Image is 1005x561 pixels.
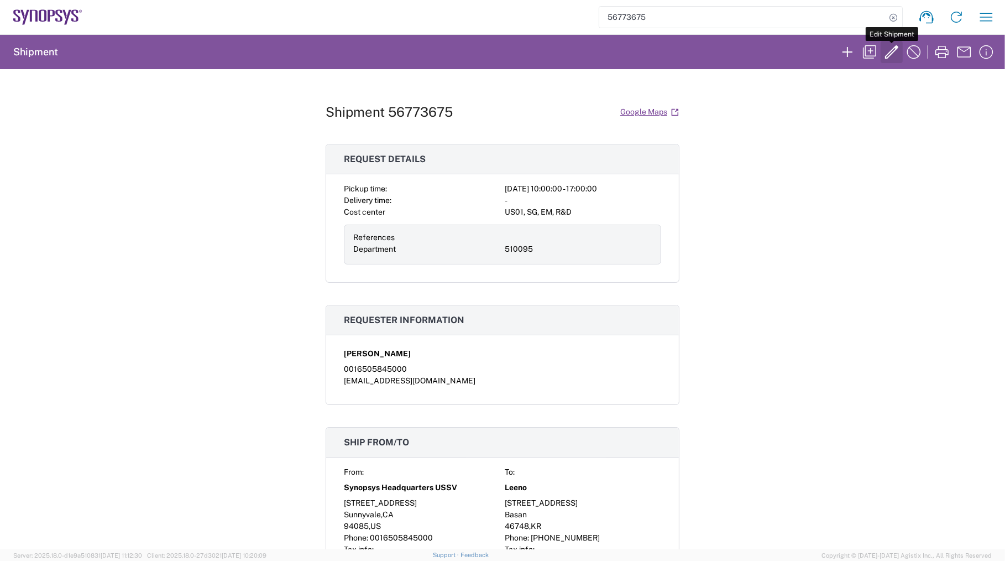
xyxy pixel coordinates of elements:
span: US [370,522,381,531]
span: Synopsys Headquarters USSV [344,482,457,494]
h1: Shipment 56773675 [326,104,453,120]
span: Sunnyvale [344,510,381,519]
span: Tax info: [505,545,535,554]
span: [PERSON_NAME] [344,348,411,360]
div: US01, SG, EM, R&D [505,206,661,218]
div: [EMAIL_ADDRESS][DOMAIN_NAME] [344,375,661,387]
span: Phone: [505,533,529,542]
span: Leeno [505,482,527,494]
span: References [353,233,395,242]
span: [DATE] 11:12:30 [101,552,142,559]
span: Requester information [344,315,464,325]
span: KR [531,522,541,531]
a: Google Maps [620,102,679,122]
div: - [505,195,661,206]
span: , [369,522,370,531]
span: , [381,510,383,519]
h2: Shipment [13,45,58,59]
span: 0016505845000 [370,533,433,542]
span: [DATE] 10:20:09 [222,552,266,559]
span: Request details [344,154,426,164]
span: Phone: [344,533,368,542]
span: 94085 [344,522,369,531]
span: Basan [505,510,527,519]
div: 510095 [505,243,652,255]
span: Client: 2025.18.0-27d3021 [147,552,266,559]
span: 46748 [505,522,529,531]
span: Pickup time: [344,184,387,193]
div: [STREET_ADDRESS] [344,497,500,509]
div: 0016505845000 [344,363,661,375]
span: CA [383,510,394,519]
div: Department [353,243,500,255]
div: [STREET_ADDRESS] [505,497,661,509]
span: Server: 2025.18.0-d1e9a510831 [13,552,142,559]
a: Support [433,552,460,558]
span: [PHONE_NUMBER] [531,533,600,542]
span: Delivery time: [344,196,391,205]
span: Tax info: [344,545,374,554]
span: , [529,522,531,531]
span: Cost center [344,207,385,216]
input: Shipment, tracking or reference number [599,7,886,28]
span: Ship from/to [344,437,409,448]
span: From: [344,468,364,476]
span: To: [505,468,515,476]
span: Copyright © [DATE]-[DATE] Agistix Inc., All Rights Reserved [821,550,992,560]
div: [DATE] 10:00:00 - 17:00:00 [505,183,661,195]
a: Feedback [460,552,489,558]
